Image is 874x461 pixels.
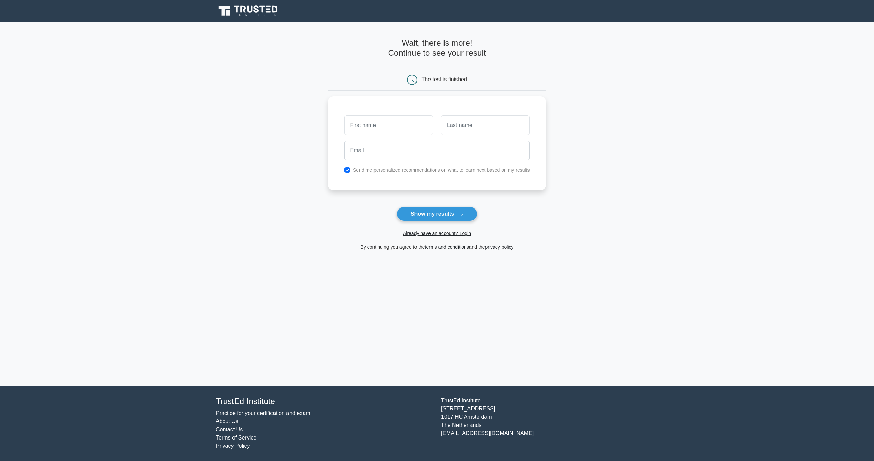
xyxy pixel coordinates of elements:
a: Terms of Service [216,435,256,441]
input: Email [344,141,530,160]
input: First name [344,115,433,135]
a: Contact Us [216,427,243,432]
div: The test is finished [422,76,467,82]
h4: TrustEd Institute [216,397,433,406]
a: Practice for your certification and exam [216,410,310,416]
a: About Us [216,418,238,424]
div: TrustEd Institute [STREET_ADDRESS] 1017 HC Amsterdam The Netherlands [EMAIL_ADDRESS][DOMAIN_NAME] [437,397,662,450]
button: Show my results [397,207,477,221]
input: Last name [441,115,530,135]
h4: Wait, there is more! Continue to see your result [328,38,546,58]
a: privacy policy [485,244,514,250]
a: Privacy Policy [216,443,250,449]
a: terms and conditions [425,244,469,250]
label: Send me personalized recommendations on what to learn next based on my results [353,167,530,173]
a: Already have an account? Login [403,231,471,236]
div: By continuing you agree to the and the [324,243,550,251]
